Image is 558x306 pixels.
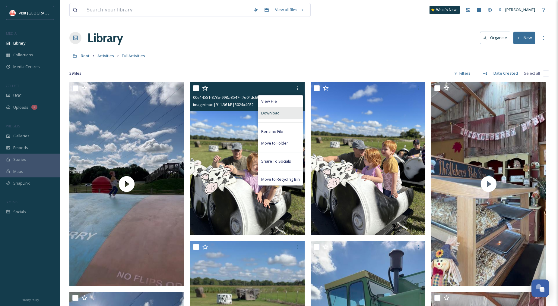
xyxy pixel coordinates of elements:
[21,296,39,303] a: Privacy Policy
[272,4,307,16] a: View all files
[13,133,30,139] span: Galleries
[97,53,114,58] span: Activities
[495,4,538,16] a: [PERSON_NAME]
[431,82,546,286] img: thumbnail
[69,82,184,286] img: thumbnail
[6,124,20,128] span: WIDGETS
[13,169,23,174] span: Maps
[261,110,280,116] span: Download
[97,52,114,59] a: Activities
[261,98,277,104] span: View File
[87,29,123,47] a: Library
[13,180,30,186] span: SnapLink
[13,40,25,46] span: Library
[451,67,474,79] div: Filters
[13,64,40,70] span: Media Centres
[13,93,21,98] span: UGC
[513,32,535,44] button: New
[10,10,16,16] img: vsbm-stackedMISH_CMYKlogo2017.jpg
[6,31,17,36] span: MEDIA
[84,3,250,17] input: Search your library
[261,176,300,182] span: Move to Recycling Bin
[69,70,81,76] span: 39 file s
[190,82,305,235] img: 00e14551-873e-998c-3547-f7e04dc60e89.jpg
[31,105,37,110] div: 2
[430,6,460,14] a: What's New
[13,145,28,151] span: Embeds
[480,32,513,44] a: Organise
[122,53,145,58] span: Fall Activities
[6,83,19,88] span: COLLECT
[81,52,90,59] a: Root
[480,32,510,44] button: Organise
[21,298,39,302] span: Privacy Policy
[261,158,291,164] span: Share To Socials
[13,105,28,110] span: Uploads
[261,140,288,146] span: Move to Folder
[490,67,521,79] div: Date Created
[13,209,26,215] span: Socials
[81,53,90,58] span: Root
[13,157,26,162] span: Stories
[524,70,540,76] span: Select all
[13,52,33,58] span: Collections
[311,82,425,235] img: fa1dc986-d845-c115-e56c-56ce26c05e2d.jpg
[6,200,18,204] span: SOCIALS
[19,10,65,16] span: Visit [GEOGRAPHIC_DATA]
[193,102,254,107] span: image/mpo | 911.36 kB | 3024 x 4032
[261,129,283,134] span: Rename File
[122,52,145,59] a: Fall Activities
[531,279,549,297] button: Open Chat
[193,95,272,100] span: 00e14551-873e-998c-3547-f7e04dc60e89.jpg
[505,7,535,12] span: [PERSON_NAME]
